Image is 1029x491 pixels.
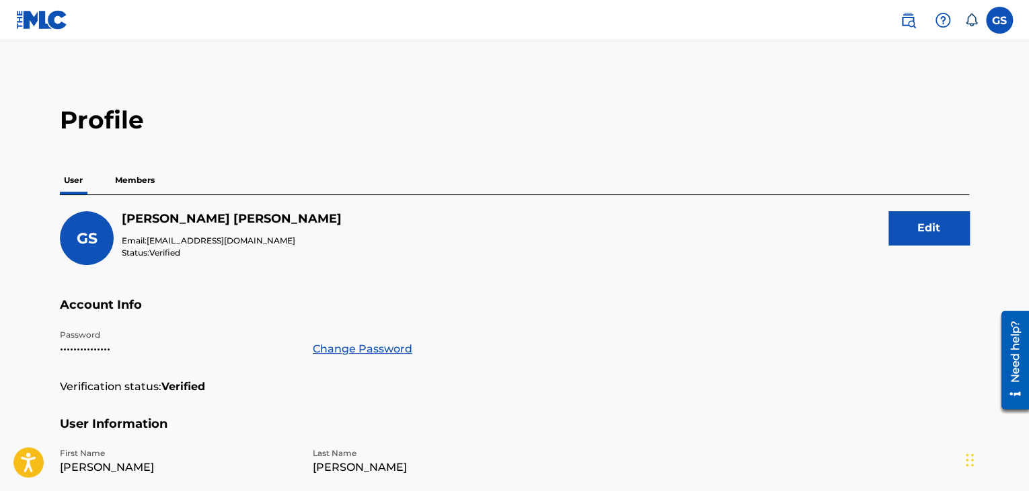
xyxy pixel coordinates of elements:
h2: Profile [60,105,969,135]
p: Status: [122,247,342,259]
p: ••••••••••••••• [60,341,297,357]
p: Password [60,329,297,341]
div: User Menu [986,7,1013,34]
p: User [60,166,87,194]
h5: Gurpreet Singh [122,211,342,227]
span: Verified [149,248,180,258]
button: Edit [888,211,969,245]
a: Change Password [313,341,412,357]
p: [PERSON_NAME] [313,459,549,476]
img: search [900,12,916,28]
span: [EMAIL_ADDRESS][DOMAIN_NAME] [147,235,295,245]
div: Help [929,7,956,34]
iframe: Chat Widget [962,426,1029,491]
p: Email: [122,235,342,247]
h5: User Information [60,416,969,448]
img: MLC Logo [16,10,68,30]
a: Public Search [894,7,921,34]
div: Drag [966,440,974,480]
p: [PERSON_NAME] [60,459,297,476]
div: Notifications [964,13,978,27]
iframe: Resource Center [991,306,1029,414]
img: help [935,12,951,28]
h5: Account Info [60,297,969,329]
p: First Name [60,447,297,459]
p: Last Name [313,447,549,459]
p: Verification status: [60,379,161,395]
p: Members [111,166,159,194]
strong: Verified [161,379,205,395]
span: GS [77,229,98,248]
